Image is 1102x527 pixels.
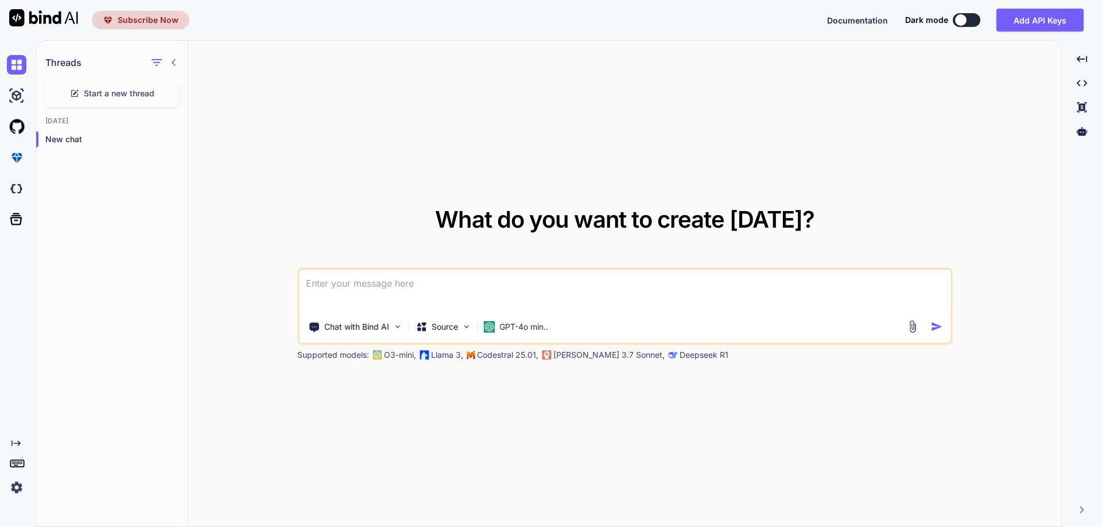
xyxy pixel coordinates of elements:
[542,350,551,360] img: claude
[906,320,919,333] img: attachment
[384,349,416,361] p: O3-mini,
[668,350,677,360] img: claude
[84,88,154,99] span: Start a new thread
[827,14,888,26] button: Documentation
[930,321,942,333] img: icon
[553,349,665,361] p: [PERSON_NAME] 3.7 Sonnet,
[45,134,188,145] p: New chat
[36,116,188,126] h2: [DATE]
[996,9,1084,32] button: Add API Keys
[118,14,179,26] span: Subscribe Now
[7,117,26,136] img: githubLight
[499,321,548,333] p: GPT-4o min..
[372,350,382,360] img: GPT-4
[420,350,429,360] img: Llama2
[435,205,814,233] span: What do you want to create [DATE]?
[431,349,463,361] p: Llama 3,
[7,86,26,106] img: ai-studio
[467,351,475,359] img: Mistral-AI
[103,15,113,25] img: premium
[7,478,26,497] img: settings
[905,14,948,26] span: Dark mode
[461,322,471,331] img: Pick Models
[393,322,402,331] img: Pick Tools
[297,349,369,361] p: Supported models:
[92,11,189,29] button: premiumSubscribe Now
[7,179,26,198] img: darkCloudIdeIcon
[324,321,389,333] p: Chat with Bind AI
[483,321,495,333] img: GPT-4o mini
[680,349,728,361] p: Deepseek R1
[45,56,82,69] h1: Threads
[432,321,458,333] p: Source
[9,9,78,26] img: Bind AI
[827,15,888,25] span: Documentation
[7,55,26,75] img: chat
[477,349,538,361] p: Codestral 25.01,
[7,148,26,167] img: premium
